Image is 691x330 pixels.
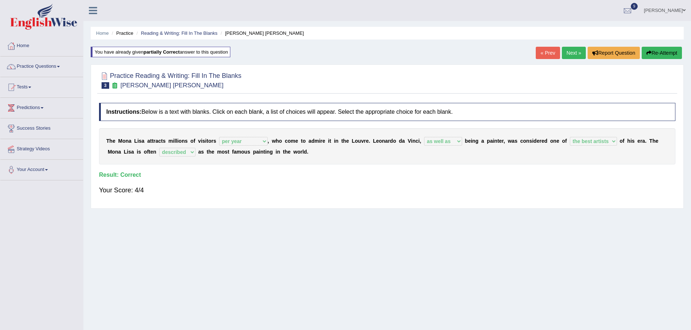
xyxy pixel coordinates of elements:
b: o [190,138,194,144]
b: i [201,138,202,144]
b: i [205,138,207,144]
b: i [630,138,632,144]
a: Home [96,30,109,36]
b: f [623,138,625,144]
a: Your Account [0,160,83,178]
b: , [268,138,269,144]
b: e [322,138,325,144]
b: a [256,149,259,155]
b: g [475,138,478,144]
b: o [241,149,244,155]
b: d [311,138,314,144]
b: o [303,138,306,144]
b: a [147,138,150,144]
b: e [366,138,369,144]
b: o [393,138,396,144]
b: , [503,138,505,144]
b: f [565,138,567,144]
b: partially correct [144,49,180,55]
b: n [126,138,129,144]
b: d [304,149,307,155]
b: t [161,138,163,144]
b: o [297,149,301,155]
b: e [542,138,544,144]
b: V [408,138,411,144]
b: t [207,149,209,155]
li: [PERSON_NAME] [PERSON_NAME] [219,30,304,37]
b: o [288,138,291,144]
b: i [137,149,138,155]
b: o [222,149,225,155]
b: h [285,149,288,155]
a: Success Stories [0,118,83,137]
b: n [412,138,416,144]
button: Report Question [588,47,640,59]
b: e [211,149,214,155]
b: a [309,138,312,144]
b: t [341,138,343,144]
b: o [144,149,147,155]
b: e [346,138,349,144]
button: Re-Attempt [642,47,682,59]
b: r [300,149,302,155]
b: s [213,138,216,144]
b: i [177,138,178,144]
a: Reading & Writing: Fill In The Blanks [141,30,217,36]
b: L [373,138,376,144]
b: o [208,138,211,144]
b: r [320,138,322,144]
b: e [468,138,471,144]
small: Exam occurring question [111,82,119,89]
b: t [283,149,285,155]
b: s [163,138,166,144]
b: e [295,138,298,144]
b: . [645,138,646,144]
b: e [150,149,153,155]
b: i [265,149,267,155]
h4: Below is a text with blanks. Click on each blank, a list of choices will appear. Select the appro... [99,103,675,121]
b: a [402,138,405,144]
b: , [420,138,421,144]
b: e [637,138,640,144]
b: a [481,138,484,144]
b: n [472,138,476,144]
b: a [198,149,201,155]
b: n [277,149,280,155]
span: 9 [631,3,638,10]
h2: Practice Reading & Writing: Fill In The Blanks [99,71,242,89]
b: d [399,138,402,144]
b: r [502,138,504,144]
b: t [206,138,208,144]
div: You have already given answer to this question [91,47,230,57]
b: n [526,138,530,144]
b: e [112,138,115,144]
li: Practice [110,30,133,37]
b: p [253,149,256,155]
b: w [272,138,276,144]
b: g [270,149,273,155]
b: t [497,138,499,144]
b: n [494,138,498,144]
small: [PERSON_NAME] [PERSON_NAME] [120,82,223,89]
b: d [390,138,393,144]
b: i [319,138,320,144]
b: t [329,138,331,144]
b: l [303,149,304,155]
b: i [137,138,139,144]
a: « Prev [536,47,560,59]
b: e [499,138,502,144]
b: o [122,138,126,144]
b: v [198,138,201,144]
b: i [334,138,336,144]
b: w [293,149,297,155]
a: Predictions [0,98,83,116]
b: i [259,149,260,155]
b: s [225,149,228,155]
b: d [544,138,547,144]
b: c [158,138,161,144]
b: u [244,149,247,155]
b: r [153,138,155,144]
b: s [632,138,635,144]
b: u [358,138,361,144]
b: i [532,138,534,144]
